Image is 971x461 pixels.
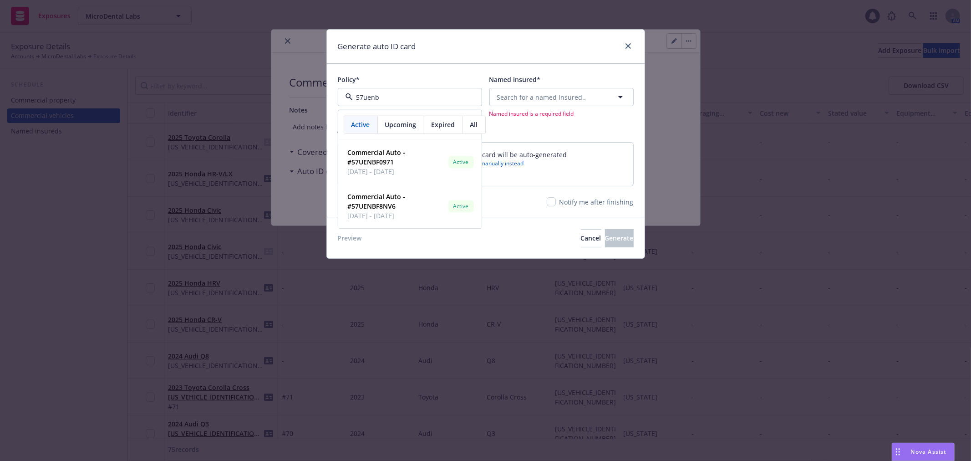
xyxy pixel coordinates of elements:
[605,229,634,247] button: Generate
[892,443,955,461] button: Nova Assist
[353,92,463,102] input: Filter by keyword
[348,148,406,166] strong: Commercial Auto - #57UENBF0971
[348,192,406,210] strong: Commercial Auto - #57UENBF8NV6
[338,41,416,52] h1: Generate auto ID card
[892,443,904,461] div: Drag to move
[489,110,634,118] span: Named insured is a required field
[497,92,586,102] span: Search for a named insured..
[559,197,634,207] p: Notify me after finishing
[338,75,360,84] span: Policy*
[351,120,370,129] span: Active
[489,88,634,106] button: Search for a named insured..
[432,120,455,129] span: Expired
[581,234,601,242] span: Cancel
[385,120,417,129] span: Upcoming
[461,150,567,159] span: The ID card will be auto-generated
[911,448,947,456] span: Nova Assist
[461,159,567,167] span: Upload manually instead
[348,211,445,220] span: [DATE] - [DATE]
[452,158,470,166] span: Active
[452,202,470,210] span: Active
[470,120,478,129] span: All
[623,41,634,51] a: close
[605,234,634,242] span: Generate
[581,229,601,247] button: Cancel
[489,75,541,84] span: Named insured*
[348,167,445,176] span: [DATE] - [DATE]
